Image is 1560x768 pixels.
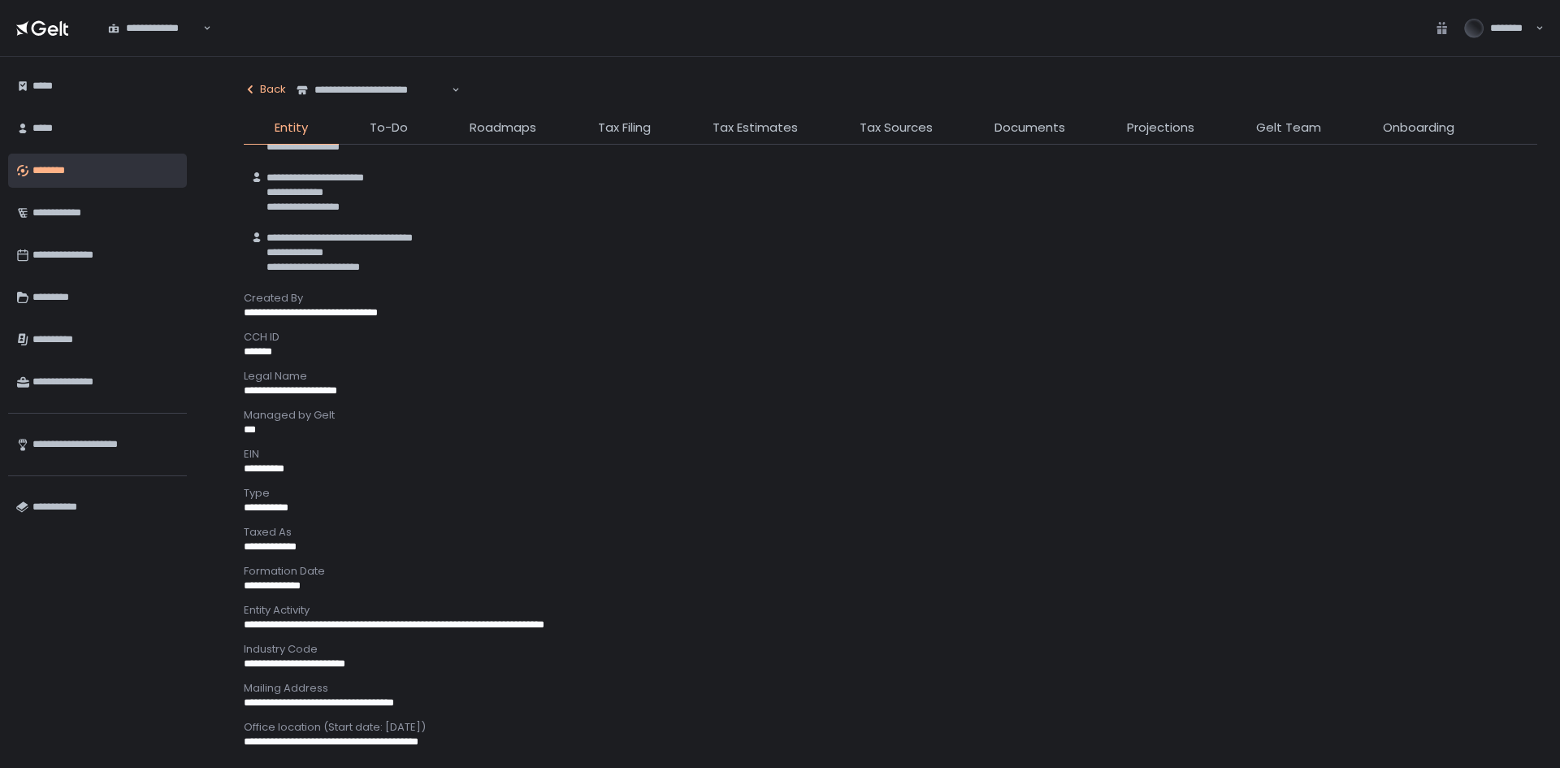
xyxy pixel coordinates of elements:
span: Tax Estimates [713,119,798,137]
div: Office location (Start date: [DATE]) [244,720,1537,735]
span: Documents [994,119,1065,137]
span: Entity [275,119,308,137]
div: Taxed As [244,525,1537,540]
div: Search for option [97,11,211,46]
div: Legal Name [244,369,1537,384]
div: Mailing Address [244,681,1537,696]
div: EIN [244,447,1537,462]
div: Entity Activity [244,603,1537,618]
div: CCH ID [244,330,1537,345]
span: Tax Sources [860,119,933,137]
div: Search for option [286,73,460,107]
div: Managed by Gelt [244,408,1537,423]
span: To-Do [370,119,408,137]
div: Back [244,82,286,97]
input: Search for option [449,82,450,98]
span: Tax Filing [598,119,651,137]
span: Roadmaps [470,119,536,137]
span: Gelt Team [1256,119,1321,137]
div: Type [244,486,1537,501]
div: Created By [244,291,1537,306]
span: Onboarding [1383,119,1454,137]
span: Projections [1127,119,1194,137]
div: Formation Date [244,564,1537,579]
div: Industry Code [244,642,1537,657]
button: Back [244,73,286,106]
